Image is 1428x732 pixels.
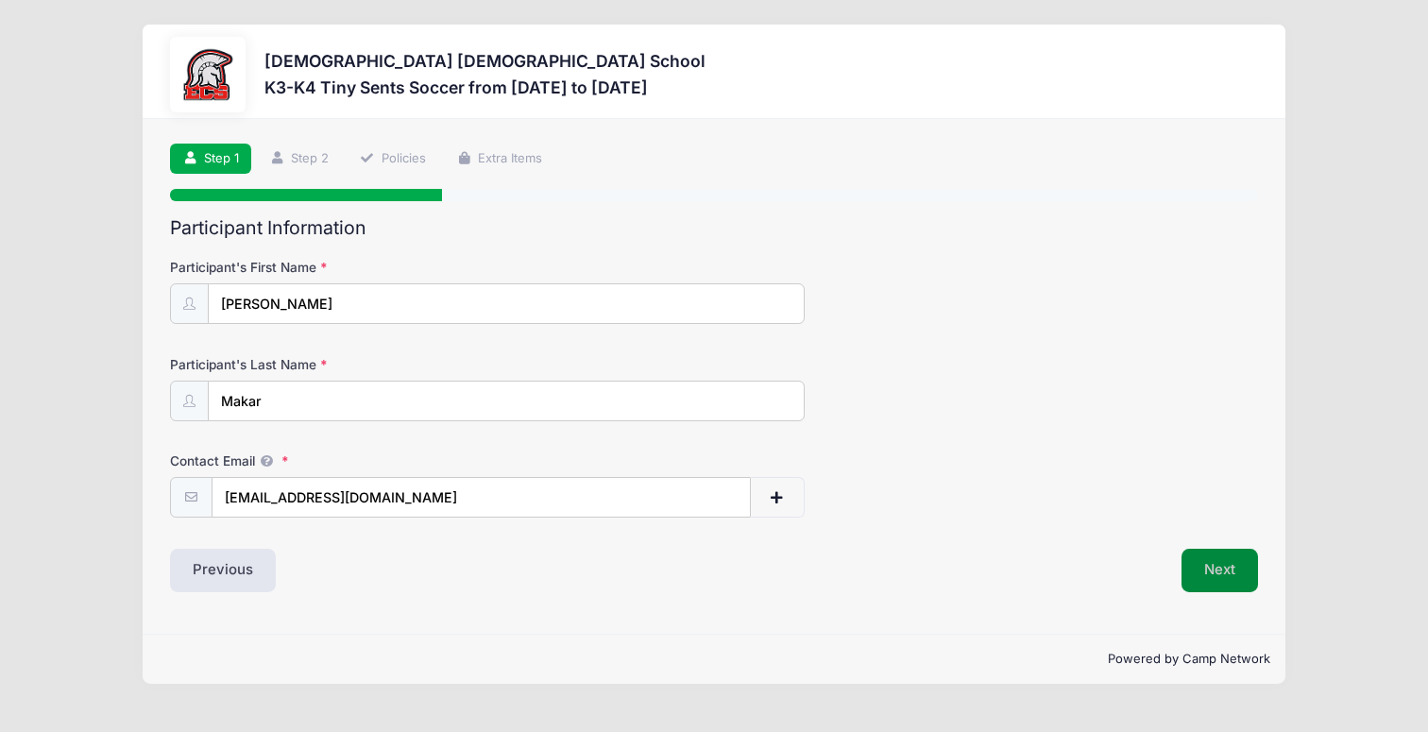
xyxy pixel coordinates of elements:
[264,77,705,97] h3: K3-K4 Tiny Sents Soccer from [DATE] to [DATE]
[170,451,533,470] label: Contact Email
[158,650,1270,669] p: Powered by Camp Network
[170,355,533,374] label: Participant's Last Name
[1181,549,1258,592] button: Next
[258,144,342,175] a: Step 2
[170,258,533,277] label: Participant's First Name
[208,283,805,324] input: Participant's First Name
[212,477,752,518] input: email@email.com
[170,217,1258,239] h2: Participant Information
[170,549,276,592] button: Previous
[264,51,705,71] h3: [DEMOGRAPHIC_DATA] [DEMOGRAPHIC_DATA] School
[170,144,251,175] a: Step 1
[348,144,438,175] a: Policies
[208,381,805,421] input: Participant's Last Name
[444,144,554,175] a: Extra Items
